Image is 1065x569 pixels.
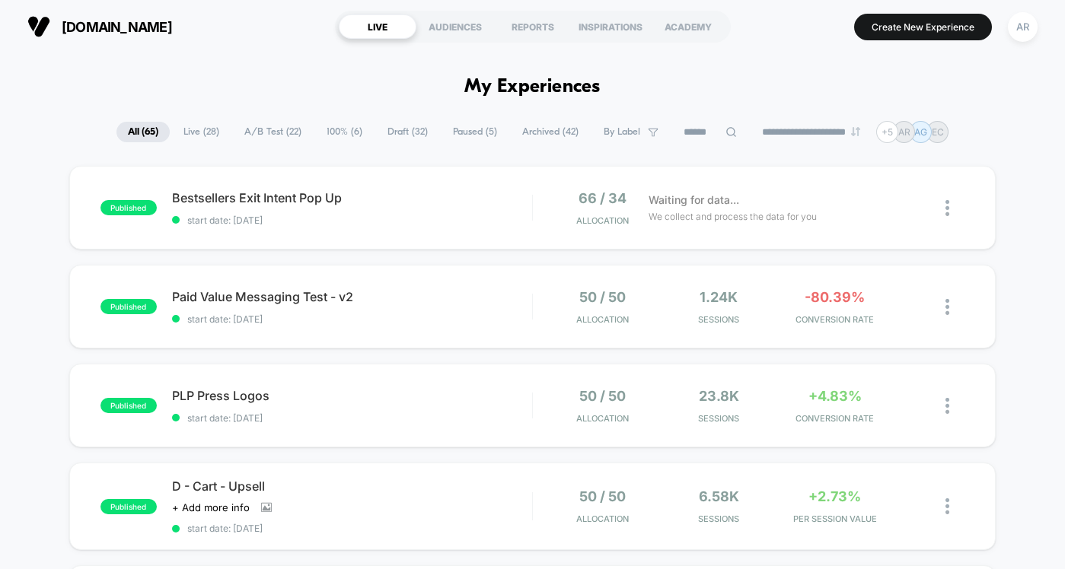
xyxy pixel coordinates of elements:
span: PLP Press Logos [172,388,532,403]
span: [DOMAIN_NAME] [62,19,172,35]
span: 100% ( 6 ) [315,122,374,142]
span: start date: [DATE] [172,215,532,226]
button: AR [1003,11,1042,43]
div: INSPIRATIONS [572,14,649,39]
span: PER SESSION VALUE [780,513,889,524]
span: D - Cart - Upsell [172,478,532,494]
div: AR [1008,12,1038,42]
span: Waiting for data... [649,192,739,208]
span: 50 / 50 [579,488,626,504]
span: Sessions [665,513,773,524]
span: start date: [DATE] [172,412,532,424]
span: All ( 65 ) [116,122,170,142]
span: Live ( 28 ) [172,122,231,142]
span: -80.39% [805,289,865,305]
div: REPORTS [494,14,572,39]
span: start date: [DATE] [172,313,532,325]
span: Allocation [576,413,629,424]
span: + Add more info [172,501,250,513]
span: 66 / 34 [579,190,627,206]
p: EC [932,126,944,138]
span: Allocation [576,314,629,325]
span: We collect and process the data for you [649,209,817,224]
img: close [945,200,949,216]
p: AR [898,126,910,138]
div: AUDIENCES [416,14,494,39]
button: Create New Experience [854,14,992,40]
span: published [100,200,157,215]
div: + 5 [876,121,898,143]
div: LIVE [339,14,416,39]
span: 50 / 50 [579,388,626,404]
span: 50 / 50 [579,289,626,305]
span: A/B Test ( 22 ) [233,122,313,142]
span: +2.73% [808,488,861,504]
span: 1.24k [700,289,738,305]
span: CONVERSION RATE [780,314,889,325]
span: Bestsellers Exit Intent Pop Up [172,190,532,205]
h1: My Experiences [464,76,601,98]
span: Draft ( 32 ) [376,122,439,142]
span: +4.83% [808,388,862,404]
img: Visually logo [27,15,50,38]
span: Sessions [665,314,773,325]
span: Paid Value Messaging Test - v2 [172,289,532,304]
img: end [851,127,860,136]
span: Paused ( 5 ) [442,122,509,142]
span: 23.8k [699,388,739,404]
span: published [100,398,157,413]
span: Sessions [665,413,773,424]
span: Allocation [576,215,629,226]
img: close [945,299,949,315]
span: published [100,299,157,314]
span: CONVERSION RATE [780,413,889,424]
div: ACADEMY [649,14,727,39]
span: By Label [604,126,640,138]
img: close [945,498,949,514]
p: AG [914,126,927,138]
button: [DOMAIN_NAME] [23,14,177,39]
span: Archived ( 42 ) [511,122,590,142]
span: Allocation [576,513,629,524]
span: published [100,499,157,514]
span: 6.58k [699,488,739,504]
img: close [945,398,949,414]
span: start date: [DATE] [172,523,532,534]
